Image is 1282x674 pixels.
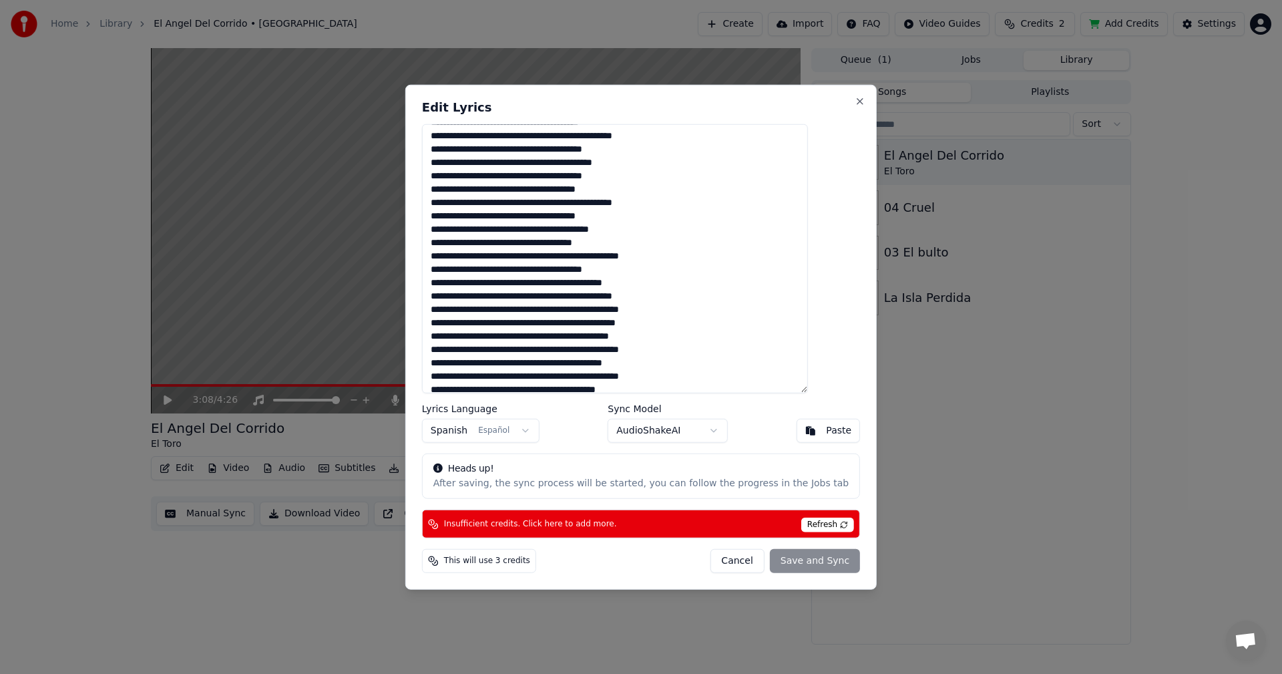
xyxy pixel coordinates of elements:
h2: Edit Lyrics [422,101,860,113]
span: This will use 3 credits [444,556,530,566]
button: Paste [796,419,860,443]
div: After saving, the sync process will be started, you can follow the progress in the Jobs tab [433,477,849,490]
label: Lyrics Language [422,404,540,413]
label: Sync Model [608,404,728,413]
span: Insufficient credits. Click here to add more. [444,518,617,529]
div: Heads up! [433,462,849,476]
span: Refresh [801,518,854,532]
div: Paste [826,424,851,438]
button: Cancel [710,549,764,573]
